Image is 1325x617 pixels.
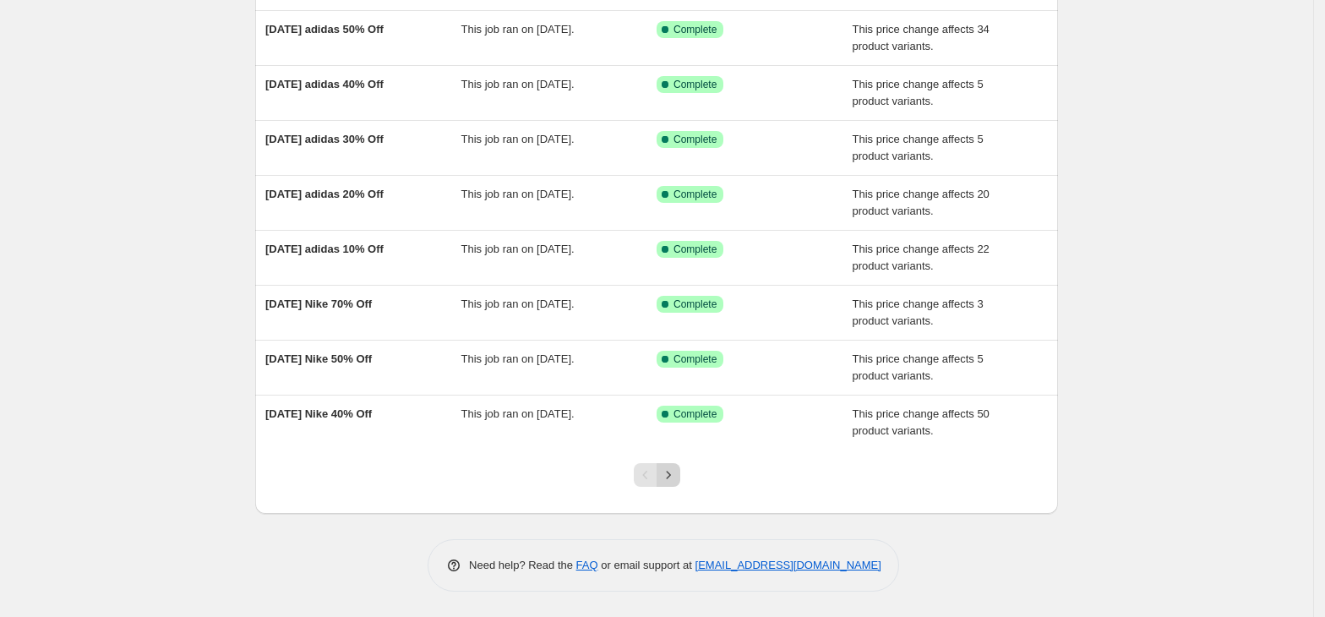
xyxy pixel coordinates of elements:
a: [EMAIL_ADDRESS][DOMAIN_NAME] [695,559,881,571]
span: Complete [673,407,717,421]
span: This job ran on [DATE]. [461,298,575,310]
span: This job ran on [DATE]. [461,133,575,145]
span: This price change affects 34 product variants. [853,23,990,52]
span: This job ran on [DATE]. [461,188,575,200]
span: [DATE] adidas 20% Off [265,188,384,200]
span: Complete [673,78,717,91]
span: [DATE] Nike 70% Off [265,298,372,310]
span: Need help? Read the [469,559,576,571]
span: [DATE] Nike 40% Off [265,407,372,420]
span: This price change affects 5 product variants. [853,78,984,107]
span: This job ran on [DATE]. [461,78,575,90]
span: This price change affects 22 product variants. [853,243,990,272]
span: Complete [673,243,717,256]
span: This job ran on [DATE]. [461,243,575,255]
span: [DATE] Nike 50% Off [265,352,372,365]
span: This job ran on [DATE]. [461,407,575,420]
span: Complete [673,352,717,366]
span: [DATE] adidas 30% Off [265,133,384,145]
span: Complete [673,298,717,311]
span: Complete [673,133,717,146]
span: This price change affects 5 product variants. [853,133,984,162]
span: This job ran on [DATE]. [461,23,575,35]
span: This price change affects 5 product variants. [853,352,984,382]
span: Complete [673,188,717,201]
span: This price change affects 3 product variants. [853,298,984,327]
span: This price change affects 20 product variants. [853,188,990,217]
nav: Pagination [634,463,680,487]
span: [DATE] adidas 40% Off [265,78,384,90]
span: This price change affects 50 product variants. [853,407,990,437]
button: Next [657,463,680,487]
span: This job ran on [DATE]. [461,352,575,365]
span: Complete [673,23,717,36]
span: or email support at [598,559,695,571]
span: [DATE] adidas 10% Off [265,243,384,255]
a: FAQ [576,559,598,571]
span: [DATE] adidas 50% Off [265,23,384,35]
